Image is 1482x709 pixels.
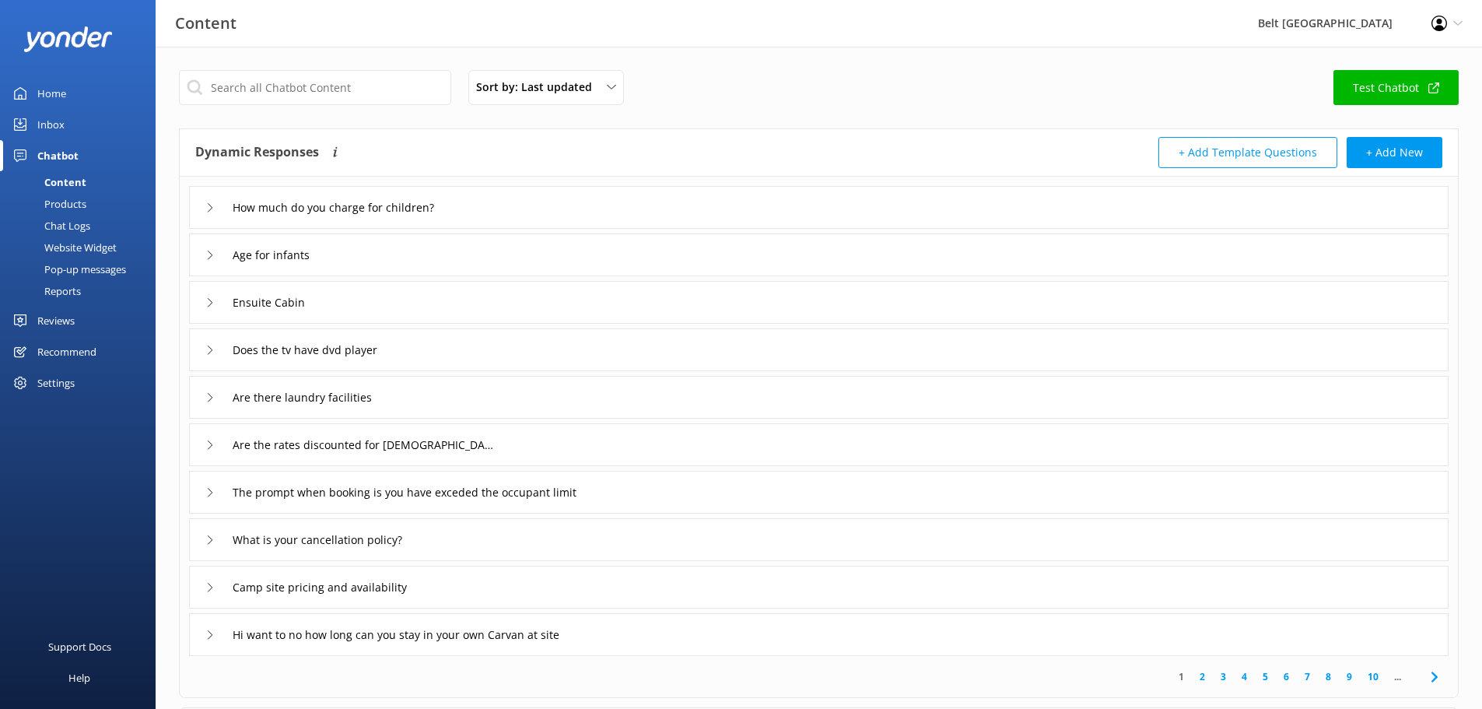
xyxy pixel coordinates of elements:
input: Search all Chatbot Content [179,70,451,105]
a: 2 [1192,669,1213,684]
div: Settings [37,367,75,398]
a: Chat Logs [9,215,156,237]
a: 4 [1234,669,1255,684]
a: Content [9,171,156,193]
a: 1 [1171,669,1192,684]
h3: Content [175,11,236,36]
div: Products [9,193,86,215]
span: ... [1386,669,1409,684]
div: Reviews [37,305,75,336]
div: Inbox [37,109,65,140]
h4: Dynamic Responses [195,137,319,168]
div: Content [9,171,86,193]
a: 10 [1360,669,1386,684]
div: Support Docs [48,631,111,662]
div: Chatbot [37,140,79,171]
button: + Add New [1347,137,1442,168]
a: Products [9,193,156,215]
a: 3 [1213,669,1234,684]
a: Test Chatbot [1333,70,1459,105]
a: Pop-up messages [9,258,156,280]
a: 8 [1318,669,1339,684]
a: 9 [1339,669,1360,684]
span: Sort by: Last updated [476,79,601,96]
div: Reports [9,280,81,302]
a: 7 [1297,669,1318,684]
a: 6 [1276,669,1297,684]
div: Chat Logs [9,215,90,237]
a: Reports [9,280,156,302]
img: yonder-white-logo.png [23,26,113,52]
div: Recommend [37,336,96,367]
button: + Add Template Questions [1158,137,1337,168]
div: Pop-up messages [9,258,126,280]
div: Website Widget [9,237,117,258]
a: Website Widget [9,237,156,258]
div: Home [37,78,66,109]
div: Help [68,662,90,693]
a: 5 [1255,669,1276,684]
